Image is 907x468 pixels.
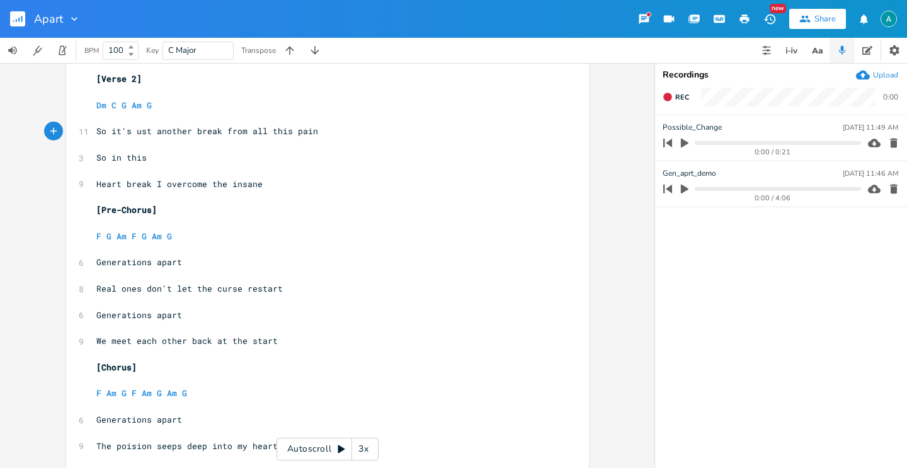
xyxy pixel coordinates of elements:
[241,47,276,54] div: Transpose
[843,124,898,131] div: [DATE] 11:49 AM
[147,100,152,111] span: G
[132,231,137,242] span: F
[96,256,182,268] span: Generations apart
[117,231,127,242] span: Am
[685,195,861,202] div: 0:00 / 4:06
[96,152,147,163] span: So in this
[96,283,283,294] span: Real ones don't let the curse restart
[843,170,898,177] div: [DATE] 11:46 AM
[34,13,63,25] span: Apart
[84,47,99,54] div: BPM
[96,204,157,215] span: [Pre-Chorus]
[146,47,159,54] div: Key
[182,387,187,399] span: G
[856,68,898,82] button: Upload
[814,13,836,25] div: Share
[157,387,162,399] span: G
[277,438,379,460] div: Autoscroll
[96,387,101,399] span: F
[106,387,117,399] span: Am
[168,45,197,56] span: C Major
[663,168,716,180] span: Gen_aprt_demo
[96,178,263,190] span: Heart break I overcome the insane
[883,93,898,101] div: 0:00
[106,231,111,242] span: G
[789,9,846,29] button: Share
[96,125,318,137] span: So it's ust another break from all this pain
[167,231,172,242] span: G
[111,100,117,111] span: C
[142,387,152,399] span: Am
[122,387,127,399] span: G
[685,149,861,156] div: 0:00 / 0:21
[770,4,786,13] div: New
[873,70,898,80] div: Upload
[96,440,278,452] span: The poision seeps deep into my heart
[152,231,162,242] span: Am
[96,362,137,373] span: [Chorus]
[663,71,899,79] div: Recordings
[122,100,127,111] span: G
[96,335,278,346] span: We meet each other back at the start
[96,73,142,84] span: [Verse 2]
[167,387,177,399] span: Am
[881,11,897,27] img: Alex
[96,100,106,111] span: Dm
[96,309,182,321] span: Generations apart
[132,100,142,111] span: Am
[142,231,147,242] span: G
[663,122,722,134] span: Possible_Change
[132,387,137,399] span: F
[96,231,101,242] span: F
[675,93,689,102] span: Rec
[658,87,694,107] button: Rec
[757,8,782,30] button: New
[352,438,375,460] div: 3x
[96,414,182,425] span: Generations apart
